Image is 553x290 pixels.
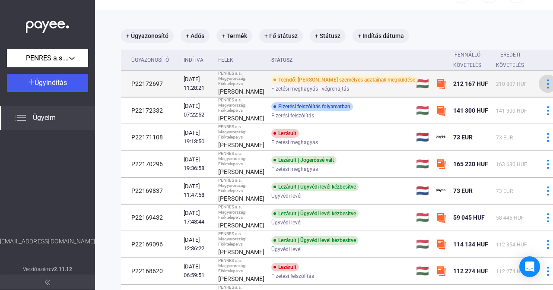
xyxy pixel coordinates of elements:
td: 🇭🇺 [413,98,432,124]
div: [DATE] 12:36:22 [184,236,211,253]
div: Ügyazonosító [131,55,169,65]
span: 73 EUR [496,188,513,194]
td: 🇭🇺 [413,258,432,284]
span: 73 EUR [453,134,473,141]
img: payee-logo [436,132,446,142]
div: [DATE] 07:22:52 [184,102,211,119]
mat-chip: + Adós [181,29,210,43]
span: 141 300 HUF [453,107,488,114]
div: Teendő: [PERSON_NAME] személyes adatainak megküldése [271,76,418,84]
span: 114 134 HUF [453,241,488,248]
td: P22170296 [121,151,180,177]
span: Fizetési meghagyás [271,137,318,148]
button: PENRES a.s. Magyarországi Fióktelepe [7,49,88,67]
div: Open Intercom Messenger [519,256,540,277]
div: [DATE] 11:28:21 [184,75,211,92]
div: PENRES a.s. Magyarországi Fióktelepe vs [218,98,264,113]
span: Ügyvédi levél [271,191,302,201]
strong: [PERSON_NAME] [218,115,264,122]
mat-chip: + Fő státusz [259,29,303,43]
div: Felek [218,55,233,65]
td: P22169837 [121,178,180,204]
img: szamlazzhu-mini [436,212,446,223]
img: more-blue [543,213,553,222]
span: Fizetési felszólítás [271,271,314,281]
button: Ügyindítás [7,74,88,92]
strong: [PERSON_NAME] [218,88,264,95]
div: PENRES a.s. Magyarországi Fióktelepe vs [218,178,264,193]
img: szamlazzhu-mini [436,159,446,169]
span: 58 445 HUF [496,215,524,221]
span: 59 045 HUF [453,214,485,221]
div: [DATE] 06:59:51 [184,262,211,280]
td: P22169432 [121,205,180,231]
strong: [PERSON_NAME] [218,195,264,202]
td: P22168620 [121,258,180,284]
span: PENRES a.s. Magyarországi Fióktelepe [26,53,69,63]
span: 163 680 HUF [496,161,527,167]
td: 🇭🇺 [413,205,432,231]
div: [DATE] 19:36:58 [184,155,211,173]
span: Fizetési meghagyás [271,164,318,174]
strong: [PERSON_NAME] [218,168,264,175]
strong: [PERSON_NAME] [218,222,264,229]
mat-chip: + Indítás dátuma [353,29,409,43]
div: Eredeti követelés [496,50,524,70]
td: P22172697 [121,71,180,97]
div: PENRES a.s. Magyarországi Fióktelepe vs [218,231,264,247]
td: 🇳🇱 [413,178,432,204]
span: Fizetési felszólítás [271,110,314,121]
img: more-blue [543,160,553,169]
div: Lezárult [271,129,299,138]
span: Ügyeim [33,113,56,123]
span: Ügyvédi levél [271,217,302,228]
strong: v2.11.12 [51,266,72,272]
td: 🇭🇺 [413,151,432,177]
strong: [PERSON_NAME] [218,249,264,255]
div: [DATE] 19:13:50 [184,129,211,146]
div: PENRES a.s. Magyarországi Fióktelepe vs [218,151,264,167]
div: Fennálló követelés [453,50,481,70]
img: list.svg [16,113,26,123]
div: Lezárult | Ügyvédi levél kézbesítve [271,209,359,218]
img: payee-logo [436,186,446,196]
span: Fizetési meghagyás - végrehajtás [271,84,349,94]
span: 141 300 HUF [496,108,527,114]
div: Eredeti követelés [496,50,532,70]
strong: [PERSON_NAME] [218,275,264,282]
div: PENRES a.s. Magyarországi Fióktelepe vs [218,205,264,220]
span: 112 854 HUF [496,242,527,248]
div: Felek [218,55,264,65]
img: arrow-double-left-grey.svg [45,280,50,285]
div: Ügyazonosító [131,55,177,65]
img: white-payee-white-dot.svg [26,16,69,34]
div: Fizetési felszólítás folyamatban [271,102,353,111]
span: Ügyindítás [35,79,67,87]
div: PENRES a.s. Magyarországi Fióktelepe vs [218,71,264,86]
img: more-blue [543,186,553,195]
span: Ügyvédi levél [271,244,302,255]
td: 🇭🇺 [413,71,432,97]
div: [DATE] 11:47:58 [184,182,211,199]
td: P22172332 [121,98,180,124]
div: PENRES a.s. Magyarországi Fióktelepe vs [218,258,264,274]
div: Fennálló követelés [453,50,489,70]
span: 212 167 HUF [453,80,488,87]
td: P22169096 [121,231,180,258]
div: [DATE] 17:48:44 [184,209,211,226]
img: more-blue [543,106,553,115]
div: Indítva [184,55,211,65]
img: plus-white.svg [29,79,35,85]
strong: [PERSON_NAME] [218,142,264,148]
span: 210 807 HUF [496,81,527,87]
th: Státusz [268,50,413,71]
div: Indítva [184,55,203,65]
td: 🇭🇺 [413,231,432,258]
img: more-blue [543,79,553,88]
img: szamlazzhu-mini [436,105,446,116]
mat-chip: + Ügyazonosító [121,29,174,43]
span: 165 220 HUF [453,161,488,167]
span: 73 EUR [496,135,513,141]
mat-chip: + Státusz [310,29,346,43]
td: 🇳🇱 [413,124,432,151]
